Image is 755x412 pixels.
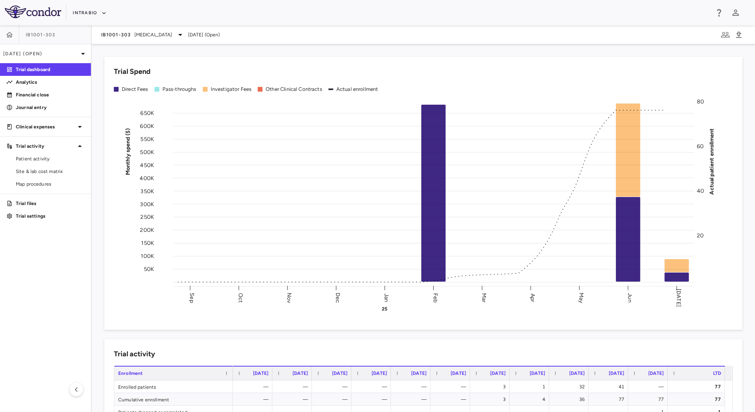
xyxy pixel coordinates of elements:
text: May [578,292,585,303]
p: Trial activity [16,143,75,150]
tspan: 60 [697,143,704,150]
div: 3 [477,380,506,393]
div: — [279,393,308,406]
div: 36 [556,393,585,406]
span: [DATE] [293,371,308,376]
text: [DATE] [675,289,682,307]
div: — [398,380,427,393]
tspan: 300K [140,201,154,207]
div: — [319,380,347,393]
span: IB1001-303 [26,32,56,38]
span: Site & lab cost matrix [16,168,85,175]
p: Journal entry [16,104,85,111]
tspan: 80 [697,98,704,105]
div: Pass-throughs [162,86,196,93]
p: Trial files [16,200,85,207]
tspan: 400K [140,175,154,181]
div: — [438,393,466,406]
tspan: 550K [140,136,154,143]
span: [MEDICAL_DATA] [134,31,172,38]
div: 77 [675,380,721,393]
span: [DATE] [411,371,427,376]
text: Apr [529,293,536,302]
tspan: 50K [144,266,154,273]
tspan: 500K [140,149,154,155]
span: [DATE] [648,371,664,376]
p: Trial settings [16,213,85,220]
span: [DATE] [609,371,624,376]
h6: Trial Spend [114,66,151,77]
span: [DATE] [253,371,268,376]
p: Analytics [16,79,85,86]
text: Mar [481,293,487,302]
span: [DATE] [530,371,545,376]
div: 32 [556,380,585,393]
p: Clinical expenses [16,123,75,130]
text: Nov [286,292,293,303]
tspan: 100K [141,253,154,260]
tspan: 250K [140,214,154,220]
div: — [359,393,387,406]
tspan: Actual patient enrollment [708,128,715,194]
div: Investigator Fees [211,86,252,93]
div: — [279,380,308,393]
div: Cumulative enrollment [114,393,233,405]
div: — [635,380,664,393]
text: Jan [383,293,390,302]
div: Enrolled patients [114,380,233,393]
tspan: 20 [697,232,704,239]
span: Enrollment [118,371,143,376]
text: 25 [382,306,387,312]
span: [DATE] [490,371,506,376]
span: [DATE] (Open) [188,31,220,38]
div: — [398,393,427,406]
span: [DATE] [372,371,387,376]
div: — [319,393,347,406]
div: — [240,380,268,393]
p: Financial close [16,91,85,98]
span: [DATE] [569,371,585,376]
tspan: 650K [140,110,154,117]
div: 3 [477,393,506,406]
p: [DATE] (Open) [3,50,78,57]
text: Sep [189,293,195,303]
div: 77 [675,393,721,406]
span: [DATE] [332,371,347,376]
div: Direct Fees [122,86,148,93]
div: 4 [517,393,545,406]
text: Oct [237,293,244,302]
span: LTD [713,371,721,376]
div: Actual enrollment [336,86,378,93]
tspan: 200K [140,227,154,233]
div: Other Clinical Contracts [266,86,322,93]
span: Patient activity [16,155,85,162]
tspan: 350K [140,188,154,194]
tspan: Monthly spend ($) [125,128,131,175]
span: [DATE] [451,371,466,376]
img: logo-full-SnFGN8VE.png [5,6,61,18]
div: 77 [596,393,624,406]
tspan: 40 [697,188,704,194]
span: Map procedures [16,181,85,188]
tspan: 450K [140,162,154,168]
div: 77 [635,393,664,406]
div: 1 [517,380,545,393]
button: IntraBio [73,7,107,19]
div: — [240,393,268,406]
span: IB1001-303 [101,32,131,38]
div: 41 [596,380,624,393]
div: — [438,380,466,393]
tspan: 150K [141,240,154,246]
h6: Trial activity [114,349,155,359]
text: Jun [627,293,633,302]
tspan: 600K [140,123,154,130]
text: Dec [334,292,341,303]
div: — [359,380,387,393]
p: Trial dashboard [16,66,85,73]
text: Feb [432,293,439,302]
